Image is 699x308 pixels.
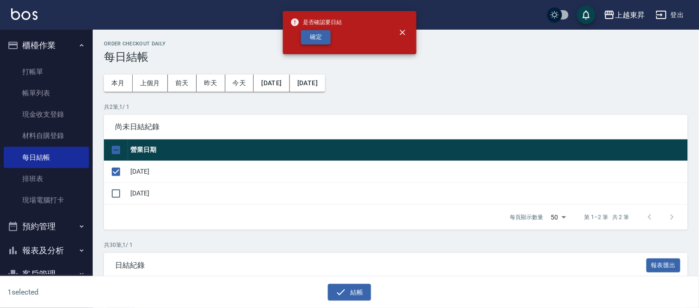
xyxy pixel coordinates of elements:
[4,125,89,146] a: 材料自購登錄
[615,9,645,21] div: 上越東昇
[7,286,173,298] h6: 1 selected
[547,205,570,230] div: 50
[4,61,89,82] a: 打帳單
[254,75,289,92] button: [DATE]
[128,139,688,161] th: 營業日期
[104,241,688,249] p: 共 30 筆, 1 / 1
[4,189,89,211] a: 現場電腦打卡
[4,104,89,125] a: 現金收支登錄
[4,262,89,286] button: 客戶管理
[115,261,647,270] span: 日結紀錄
[290,18,342,27] span: 是否確認要日結
[584,213,629,221] p: 第 1–2 筆 共 2 筆
[392,22,413,43] button: close
[128,182,688,204] td: [DATE]
[104,75,133,92] button: 本月
[652,6,688,24] button: 登出
[104,41,688,47] h2: Order checkout daily
[4,168,89,189] a: 排班表
[11,8,38,20] img: Logo
[128,161,688,182] td: [DATE]
[328,284,371,301] button: 結帳
[4,147,89,168] a: 每日結帳
[4,214,89,239] button: 預約管理
[647,260,681,269] a: 報表匯出
[510,213,544,221] p: 每頁顯示數量
[600,6,648,25] button: 上越東昇
[104,103,688,111] p: 共 2 筆, 1 / 1
[225,75,254,92] button: 今天
[4,33,89,57] button: 櫃檯作業
[115,122,677,132] span: 尚未日結紀錄
[4,82,89,104] a: 帳單列表
[577,6,596,24] button: save
[301,30,331,44] button: 確定
[168,75,197,92] button: 前天
[104,50,688,63] h3: 每日結帳
[290,75,325,92] button: [DATE]
[647,258,681,273] button: 報表匯出
[133,75,168,92] button: 上個月
[4,239,89,263] button: 報表及分析
[197,75,225,92] button: 昨天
